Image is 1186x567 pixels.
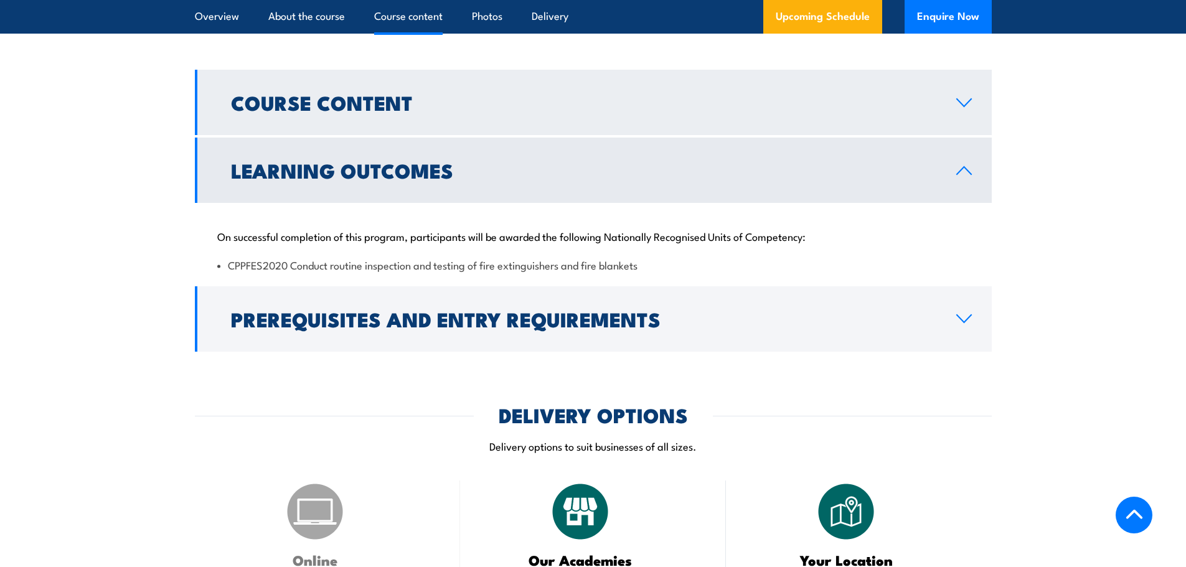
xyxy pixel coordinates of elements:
li: CPPFES2020 Conduct routine inspection and testing of fire extinguishers and fire blankets [217,258,969,272]
h2: Prerequisites and Entry Requirements [231,310,936,327]
h2: Course Content [231,93,936,111]
h2: Learning Outcomes [231,161,936,179]
a: Prerequisites and Entry Requirements [195,286,992,352]
a: Course Content [195,70,992,135]
h3: Online [226,553,405,567]
p: Delivery options to suit businesses of all sizes. [195,439,992,453]
h2: DELIVERY OPTIONS [499,406,688,423]
h3: Your Location [757,553,936,567]
p: On successful completion of this program, participants will be awarded the following Nationally R... [217,230,969,242]
a: Learning Outcomes [195,138,992,203]
h3: Our Academies [491,553,670,567]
